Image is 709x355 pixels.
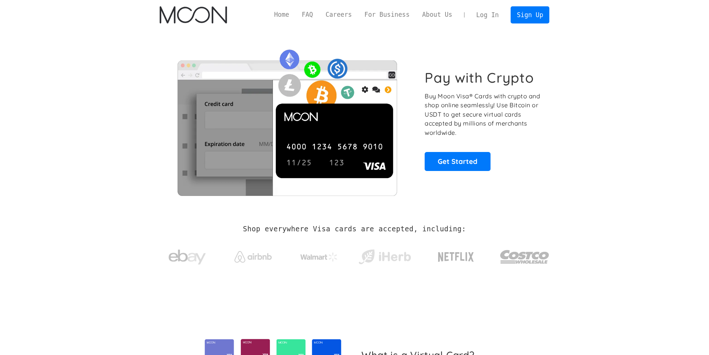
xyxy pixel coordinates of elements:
p: Buy Moon Visa® Cards with crypto and shop online seamlessly! Use Bitcoin or USDT to get secure vi... [425,92,541,137]
img: Moon Logo [160,6,227,23]
h2: Shop everywhere Visa cards are accepted, including: [243,225,466,233]
h1: Pay with Crypto [425,69,534,86]
a: FAQ [296,10,319,19]
a: home [160,6,227,23]
img: iHerb [357,247,412,267]
a: Log In [470,7,505,23]
a: For Business [358,10,416,19]
a: About Us [416,10,459,19]
img: ebay [169,245,206,269]
a: Sign Up [511,6,549,23]
img: Airbnb [234,251,272,263]
a: Walmart [291,245,346,265]
img: Netflix [437,248,475,266]
a: Netflix [423,240,489,270]
a: Home [268,10,296,19]
a: Get Started [425,152,491,171]
img: Walmart [300,253,338,262]
a: ebay [160,238,215,273]
a: Airbnb [225,244,281,266]
a: Careers [319,10,358,19]
img: Costco [500,243,550,271]
a: iHerb [357,240,412,270]
img: Moon Cards let you spend your crypto anywhere Visa is accepted. [160,44,415,196]
a: Costco [500,235,550,275]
